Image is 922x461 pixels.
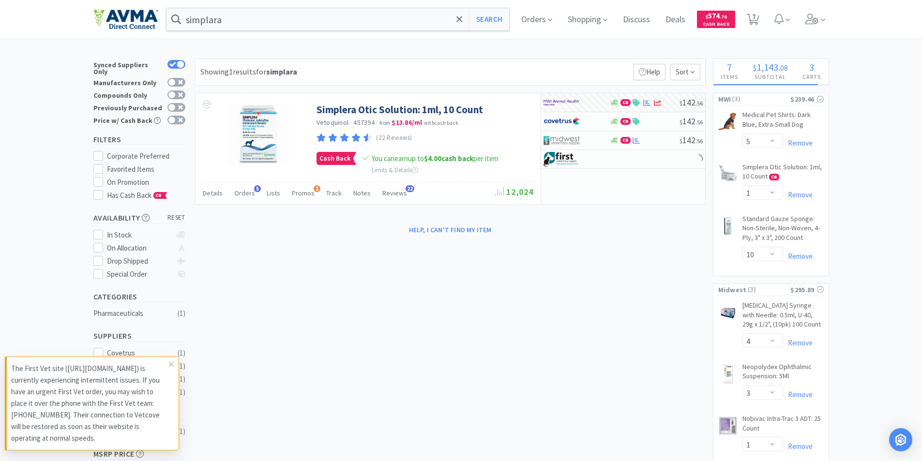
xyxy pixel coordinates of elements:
img: 9fd01e2a52df4d30af902b14a1019e30_408812.jpeg [718,303,738,322]
span: 1,143 [756,61,778,73]
div: ( 1 ) [178,387,185,398]
span: MWI [718,94,731,104]
span: Details [203,189,223,197]
div: Synced Suppliers Only [93,60,163,75]
span: with cash back [424,119,458,126]
a: [MEDICAL_DATA] Syringe with Needle: 0.5ml, U-40, 29g x 1/2", (10pk) 100 Count [742,301,824,333]
span: 142 [680,97,703,108]
div: Compounds Only [93,90,163,99]
span: . 76 [720,14,727,20]
div: Pharmaceuticals [93,308,172,319]
a: $574.76Cash Back [697,6,735,32]
span: $ [680,119,682,126]
a: Remove [783,252,813,261]
span: Track [326,189,342,197]
div: Open Intercom Messenger [889,428,912,451]
span: · [350,118,352,127]
a: Vetoquinol [317,118,349,127]
div: ( 1 ) [178,308,185,319]
h4: Items [713,72,746,81]
strong: $13.86 / ml [392,118,422,127]
span: ( 3 ) [747,285,791,295]
span: . 56 [695,137,703,145]
span: 5 [254,185,261,192]
img: f6b2451649754179b5b4e0c70c3f7cb0_2.png [544,95,580,110]
span: . 56 [695,119,703,126]
div: . [745,62,795,72]
span: CB [770,174,779,180]
div: ( 1 ) [178,347,185,359]
span: 08 [780,63,788,73]
a: Discuss [619,15,654,24]
a: Nobivac Intra-Trac 3 ADT: 25 Count [742,414,824,437]
a: Medical Pet Shirts: Dark Blue, Extra-Small Dog [742,110,824,133]
span: You can earn up to per item [372,154,499,163]
span: 142 [680,134,703,146]
img: 7c08a12d731a4e6abc8954194465f684_371970.png [718,216,738,236]
div: Special Order [107,268,171,280]
span: CB [621,137,630,143]
span: 3 [809,61,814,73]
span: from [379,119,390,126]
span: for [256,67,297,76]
img: 4dd14cff54a648ac9e977f0c5da9bc2e_5.png [544,133,580,148]
div: Manufacturers Only [93,78,163,86]
a: Remove [783,390,813,399]
input: Search by item, sku, manufacturer, ingredient, size... [166,8,510,30]
img: e4e33dab9f054f5782a47901c742baa9_102.png [93,9,158,30]
a: Simplera Otic Solution: 1ml, 10 Count [317,103,483,116]
span: $ [680,137,682,145]
a: Remove [783,190,813,199]
div: In Stock [107,229,171,241]
button: Search [469,8,509,30]
span: $ [753,63,756,73]
img: 67d67680309e4a0bb49a5ff0391dcc42_6.png [544,152,580,166]
span: $ [706,14,708,20]
span: 1 [314,185,320,192]
a: Neopolydex Ophthalmic Suspension: 5Ml [742,362,824,385]
div: Covetrus [107,347,167,359]
div: Corporate Preferred [107,150,185,162]
span: Cash Back [317,152,353,164]
span: Notes [353,189,371,197]
span: Has Cash Back [107,191,167,200]
span: CB [621,100,630,105]
p: The First Vet site ([URL][DOMAIN_NAME]) is currently experiencing intermittent issues. If you hav... [11,363,169,444]
span: CB [621,119,630,124]
img: 610e0c429f784d1da928690346f419c8_125548.jpeg [718,364,738,384]
h5: Filters [93,134,185,145]
span: reset [167,213,185,223]
span: 7 [727,61,732,73]
div: $239.46 [790,94,823,104]
div: On Promotion [107,177,185,188]
div: ( 1 ) [178,426,185,437]
span: ( 3 ) [731,94,790,104]
a: Remove [783,338,813,347]
img: 77fca1acd8b6420a9015268ca798ef17_1.png [544,114,580,129]
span: · [376,118,378,127]
img: 8867bb80a97249b48a006bbe5134b284_127726.jpeg [718,416,738,435]
div: Favorited Items [107,164,185,175]
span: Reviews [382,189,407,197]
span: Sort [670,64,700,80]
div: Drop Shipped [107,255,171,267]
a: Simplera Otic Solution: 1ml, 10 Count CB [742,163,824,185]
a: Remove [783,138,813,148]
div: On Allocation [107,242,171,254]
div: ( 1 ) [178,360,185,372]
span: 142 [680,116,703,127]
h5: Availability [93,212,185,223]
h5: Suppliers [93,330,185,342]
a: Deals [662,15,689,24]
p: Help [634,64,665,80]
span: Promos [292,189,315,197]
div: Previously Purchased [93,103,163,111]
span: 12,024 [496,186,533,197]
span: Cash Back [703,22,729,28]
img: 9d9a5eff4aa046c79840e279b20c3ee9_519904.png [718,164,738,182]
span: Lists [267,189,280,197]
p: (22 Reviews) [376,133,412,143]
span: 574 [706,11,727,20]
h4: Carts [795,72,829,81]
div: ( 1 ) [178,373,185,385]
